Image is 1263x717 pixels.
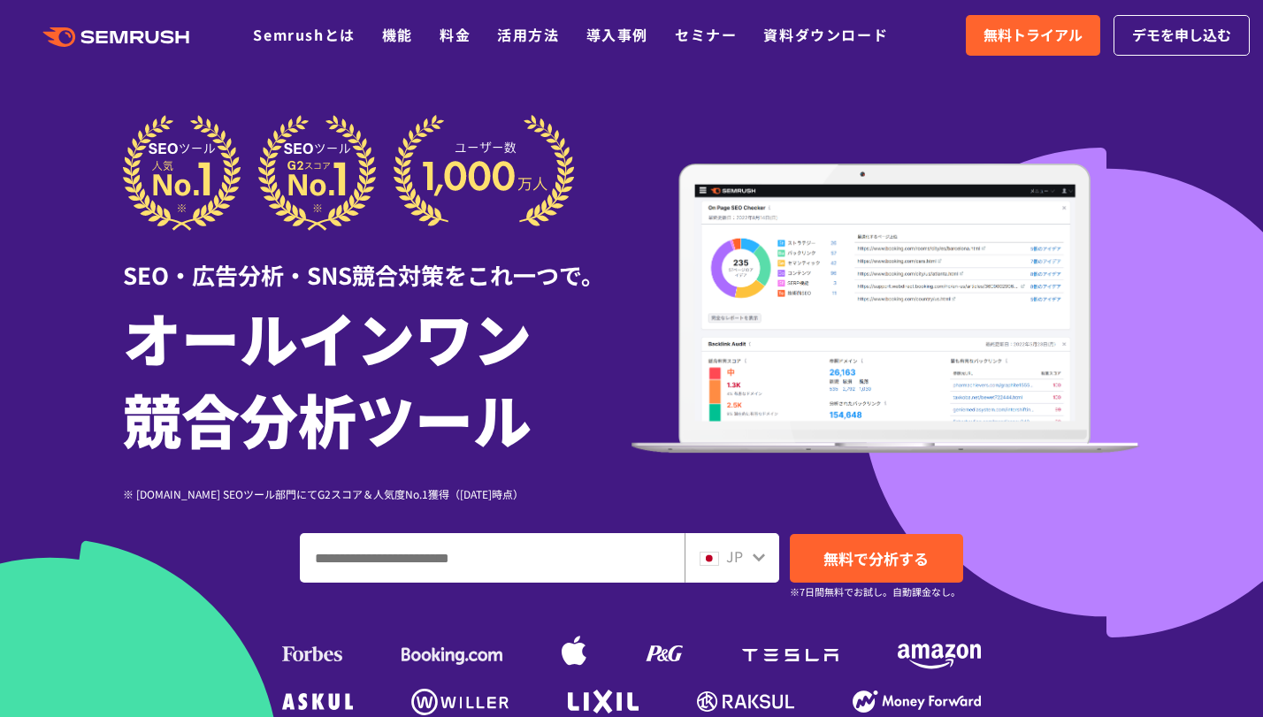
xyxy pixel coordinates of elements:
a: Semrushとは [253,24,355,45]
span: 無料トライアル [984,24,1083,47]
div: SEO・広告分析・SNS競合対策をこれ一つで。 [123,231,631,292]
input: ドメイン、キーワードまたはURLを入力してください [301,534,684,582]
span: デモを申し込む [1132,24,1231,47]
a: 機能 [382,24,413,45]
span: JP [726,545,743,567]
a: デモを申し込む [1114,15,1250,56]
a: 無料で分析する [790,534,963,583]
a: セミナー [675,24,737,45]
div: ※ [DOMAIN_NAME] SEOツール部門にてG2スコア＆人気度No.1獲得（[DATE]時点） [123,485,631,502]
a: 活用方法 [497,24,559,45]
h1: オールインワン 競合分析ツール [123,296,631,459]
a: 導入事例 [586,24,648,45]
a: 料金 [440,24,471,45]
a: 資料ダウンロード [763,24,888,45]
a: 無料トライアル [966,15,1100,56]
small: ※7日間無料でお試し。自動課金なし。 [790,584,961,600]
span: 無料で分析する [823,547,929,569]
